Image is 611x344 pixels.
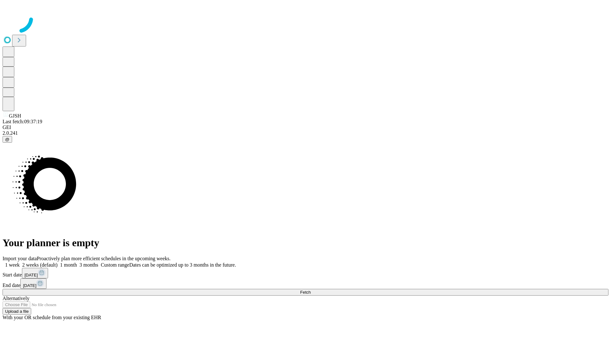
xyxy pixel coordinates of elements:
[22,262,58,268] span: 2 weeks (default)
[25,273,38,277] span: [DATE]
[23,283,36,288] span: [DATE]
[3,308,31,315] button: Upload a file
[5,262,20,268] span: 1 week
[9,113,21,118] span: GJSH
[20,278,46,289] button: [DATE]
[80,262,98,268] span: 3 months
[3,125,608,130] div: GEI
[3,296,29,301] span: Alternatively
[300,290,311,295] span: Fetch
[3,237,608,249] h1: Your planner is empty
[3,119,42,124] span: Last fetch: 09:37:19
[129,262,236,268] span: Dates can be optimized up to 3 months in the future.
[3,130,608,136] div: 2.0.241
[3,136,12,143] button: @
[3,256,37,261] span: Import your data
[5,137,10,142] span: @
[3,268,608,278] div: Start date
[37,256,171,261] span: Proactively plan more efficient schedules in the upcoming weeks.
[101,262,129,268] span: Custom range
[22,268,48,278] button: [DATE]
[60,262,77,268] span: 1 month
[3,315,101,320] span: With your OR schedule from your existing EHR
[3,278,608,289] div: End date
[3,289,608,296] button: Fetch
